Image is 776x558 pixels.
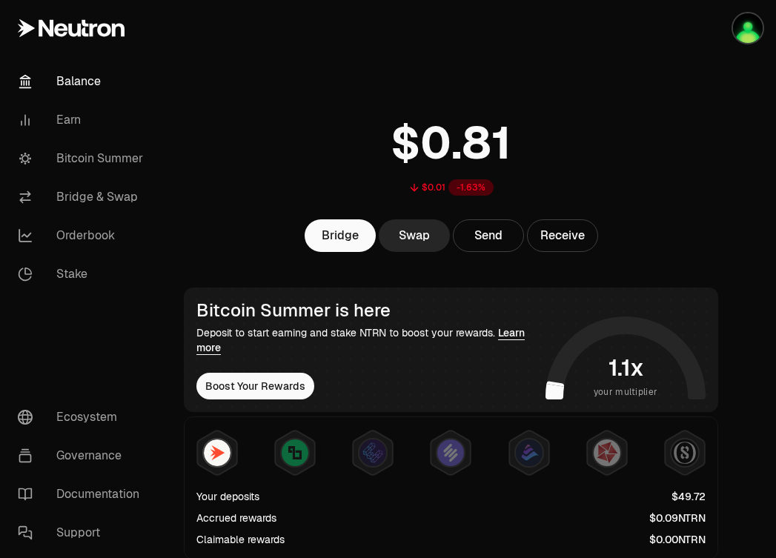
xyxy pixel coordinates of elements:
[196,489,259,504] div: Your deposits
[196,300,540,321] div: Bitcoin Summer is here
[196,532,285,547] div: Claimable rewards
[422,182,445,193] div: $0.01
[379,219,450,252] a: Swap
[453,219,524,252] button: Send
[204,439,231,466] img: NTRN
[6,475,160,514] a: Documentation
[516,439,543,466] img: Bedrock Diamonds
[196,325,540,355] div: Deposit to start earning and stake NTRN to boost your rewards.
[6,398,160,436] a: Ecosystem
[594,439,620,466] img: Mars Fragments
[448,179,494,196] div: -1.63%
[733,13,763,43] img: LEDGER-PHIL
[359,439,386,466] img: EtherFi Points
[6,62,160,101] a: Balance
[6,514,160,552] a: Support
[6,139,160,178] a: Bitcoin Summer
[527,219,598,252] button: Receive
[6,255,160,293] a: Stake
[6,101,160,139] a: Earn
[6,178,160,216] a: Bridge & Swap
[6,436,160,475] a: Governance
[282,439,308,466] img: Lombard Lux
[594,385,658,399] span: your multiplier
[305,219,376,252] a: Bridge
[196,511,276,525] div: Accrued rewards
[196,373,314,399] button: Boost Your Rewards
[437,439,464,466] img: Solv Points
[6,216,160,255] a: Orderbook
[671,439,698,466] img: Structured Points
